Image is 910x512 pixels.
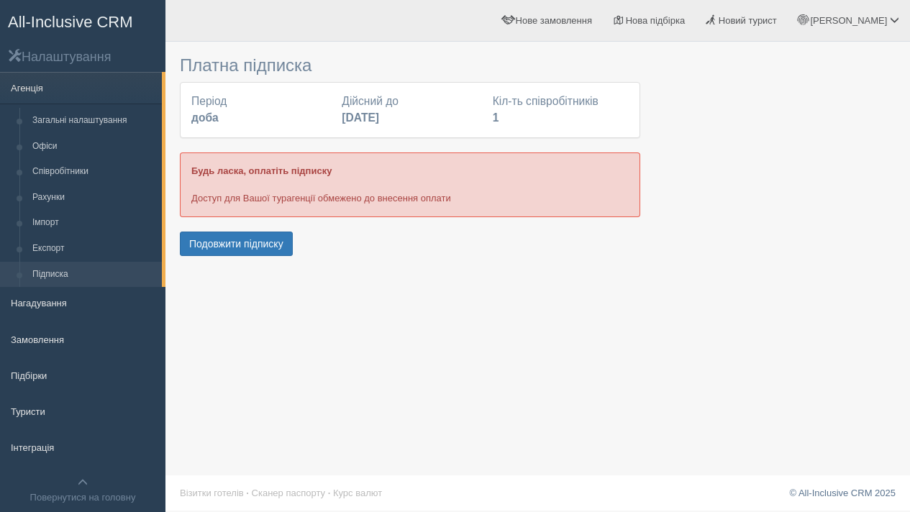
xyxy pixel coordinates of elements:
div: Період [184,93,335,127]
b: 1 [493,111,499,124]
span: Нове замовлення [516,15,592,26]
span: · [246,488,249,498]
a: Курс валют [333,488,382,498]
a: Загальні налаштування [26,108,162,134]
a: Співробітники [26,159,162,185]
div: Дійсний до [335,93,485,127]
div: Доступ для Вашої турагенції обмежено до внесення оплати [180,152,640,216]
b: [DATE] [342,111,379,124]
a: Рахунки [26,185,162,211]
b: Будь ласка, оплатіть підписку [191,165,332,176]
span: · [328,488,331,498]
a: All-Inclusive CRM [1,1,165,40]
span: All-Inclusive CRM [8,13,133,31]
a: Візитки готелів [180,488,244,498]
a: Сканер паспорту [252,488,325,498]
a: Імпорт [26,210,162,236]
span: [PERSON_NAME] [810,15,887,26]
h3: Платна підписка [180,56,640,75]
span: Новий турист [719,15,777,26]
a: © All-Inclusive CRM 2025 [789,488,896,498]
div: Кіл-ть співробітників [486,93,636,127]
a: Експорт [26,236,162,262]
b: доба [191,111,219,124]
a: Офіси [26,134,162,160]
button: Подовжити підписку [180,232,293,256]
a: Підписка [26,262,162,288]
span: Нова підбірка [626,15,686,26]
